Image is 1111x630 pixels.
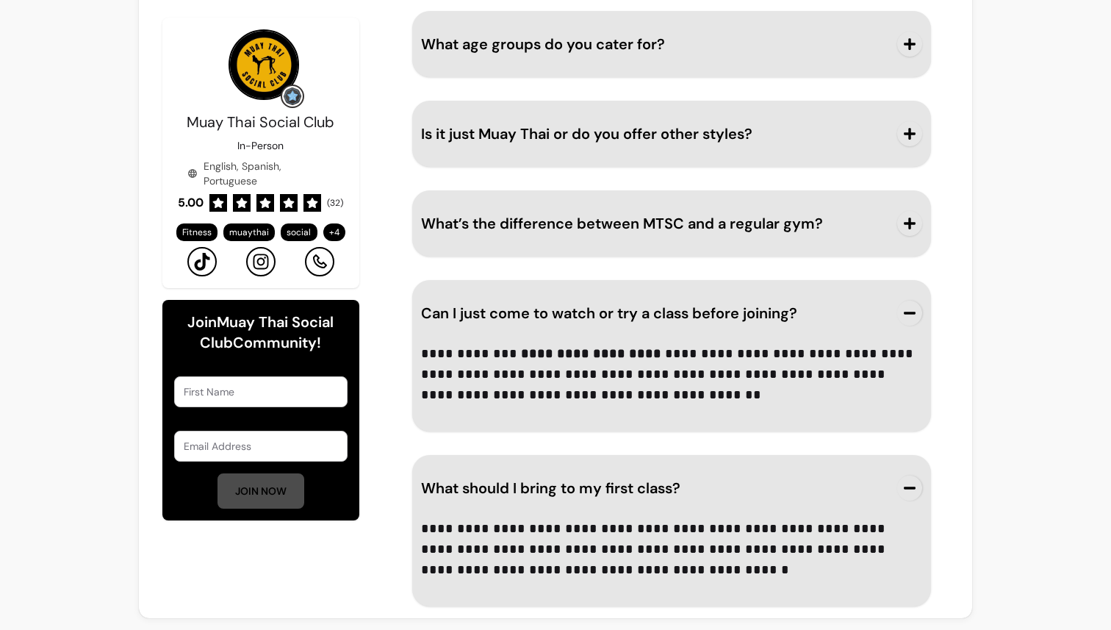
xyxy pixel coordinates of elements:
[187,159,334,188] div: English, Spanish, Portuguese
[421,464,923,512] button: What should I bring to my first class?
[326,226,342,238] span: + 4
[421,35,665,54] span: What age groups do you cater for?
[184,384,338,399] input: First Name
[421,124,752,143] span: Is it just Muay Thai or do you offer other styles?
[421,304,797,323] span: Can I just come to watch or try a class before joining?
[421,512,923,586] div: What should I bring to my first class?
[174,312,348,353] h6: Join Muay Thai Social Club Community!
[182,226,212,238] span: Fitness
[421,289,923,337] button: Can I just come to watch or try a class before joining?
[229,226,269,238] span: muaythai
[184,439,338,454] input: Email Address
[187,112,334,132] span: Muay Thai Social Club
[284,87,301,105] img: Grow
[421,214,823,233] span: What’s the difference between MTSC and a regular gym?
[287,226,311,238] span: social
[229,29,299,100] img: Provider image
[327,197,343,209] span: ( 32 )
[421,20,923,68] button: What age groups do you cater for?
[237,138,284,153] p: In-Person
[421,199,923,248] button: What’s the difference between MTSC and a regular gym?
[421,110,923,158] button: Is it just Muay Thai or do you offer other styles?
[421,337,923,411] div: Can I just come to watch or try a class before joining?
[178,194,204,212] span: 5.00
[421,479,680,498] span: What should I bring to my first class?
